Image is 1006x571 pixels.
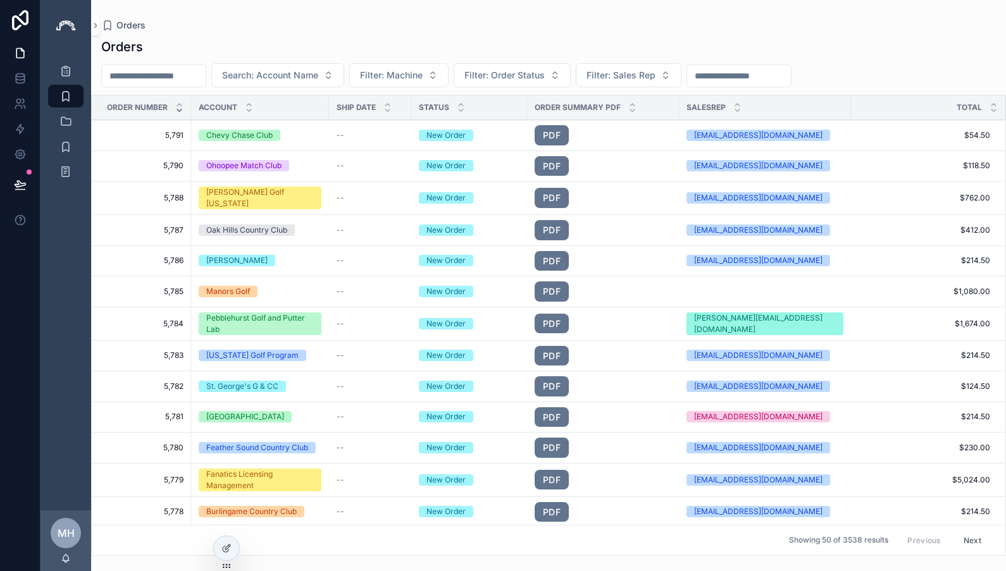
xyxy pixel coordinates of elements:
[535,314,671,334] a: PDF
[851,350,990,360] a: $214.50
[686,411,843,422] a: [EMAIL_ADDRESS][DOMAIN_NAME]
[419,160,519,171] a: New Order
[199,160,321,171] a: Ohoopee Match Club
[206,160,282,171] div: Ohoopee Match Club
[206,350,299,361] div: [US_STATE] Golf Program
[206,130,273,141] div: Chevy Chase Club
[206,411,284,422] div: [GEOGRAPHIC_DATA]
[107,161,183,171] a: 5,790
[535,251,671,271] a: PDF
[116,19,146,32] span: Orders
[694,411,823,422] div: [EMAIL_ADDRESS][DOMAIN_NAME]
[58,525,75,541] span: MH
[360,69,423,82] span: Filter: Machine
[686,350,843,361] a: [EMAIL_ADDRESS][DOMAIN_NAME]
[337,412,344,422] span: --
[419,255,519,266] a: New Order
[535,502,569,522] a: PDF
[851,130,990,140] a: $54.50
[107,475,183,485] a: 5,779
[419,411,519,422] a: New Order
[107,319,183,329] a: 5,784
[851,381,990,391] span: $124.50
[426,130,466,141] div: New Order
[101,19,146,32] a: Orders
[337,319,344,329] span: --
[535,188,671,208] a: PDF
[535,376,569,396] a: PDF
[337,161,344,171] span: --
[426,286,466,297] div: New Order
[206,312,314,335] div: Pebblehurst Golf and Putter Lab
[694,312,836,335] div: [PERSON_NAME][EMAIL_ADDRESS][DOMAIN_NAME]
[107,381,183,391] span: 5,782
[107,507,183,517] a: 5,778
[337,130,404,140] a: --
[535,188,569,208] a: PDF
[535,407,671,427] a: PDF
[851,475,990,485] span: $5,024.00
[419,318,519,329] a: New Order
[206,286,250,297] div: Manors Golf
[419,350,519,361] a: New Order
[694,192,823,204] div: [EMAIL_ADDRESS][DOMAIN_NAME]
[337,193,344,203] span: --
[686,224,843,236] a: [EMAIL_ADDRESS][DOMAIN_NAME]
[222,69,318,82] span: Search: Account Name
[426,350,466,361] div: New Order
[107,225,183,235] a: 5,787
[851,225,990,235] a: $412.00
[686,474,843,486] a: [EMAIL_ADDRESS][DOMAIN_NAME]
[426,442,466,453] div: New Order
[337,381,404,391] a: --
[426,255,466,266] div: New Order
[535,407,569,427] a: PDF
[535,470,569,490] a: PDF
[337,381,344,391] span: --
[686,160,843,171] a: [EMAIL_ADDRESS][DOMAIN_NAME]
[337,507,344,517] span: --
[107,255,183,266] span: 5,786
[535,438,671,458] a: PDF
[851,507,990,517] span: $214.50
[686,312,843,335] a: [PERSON_NAME][EMAIL_ADDRESS][DOMAIN_NAME]
[199,411,321,422] a: [GEOGRAPHIC_DATA]
[686,192,843,204] a: [EMAIL_ADDRESS][DOMAIN_NAME]
[107,286,183,297] a: 5,785
[419,286,519,297] a: New Order
[419,130,519,141] a: New Order
[107,350,183,360] span: 5,783
[694,506,823,517] div: [EMAIL_ADDRESS][DOMAIN_NAME]
[199,312,321,335] a: Pebblehurst Golf and Putter Lab
[206,224,287,236] div: Oak Hills Country Club
[419,224,519,236] a: New Order
[535,102,621,113] span: Order Summary PDF
[107,412,183,422] span: 5,781
[206,506,297,517] div: Burlingame Country Club
[454,63,571,87] button: Select Button
[957,102,982,113] span: Total
[464,69,545,82] span: Filter: Order Status
[337,350,404,360] a: --
[694,224,823,236] div: [EMAIL_ADDRESS][DOMAIN_NAME]
[851,443,990,453] a: $230.00
[426,224,466,236] div: New Order
[107,130,183,140] span: 5,791
[851,255,990,266] a: $214.50
[199,224,321,236] a: Oak Hills Country Club
[337,286,344,297] span: --
[107,102,168,113] span: Order Number
[199,469,321,491] a: Fanatics Licensing Management
[789,536,888,546] span: Showing 50 of 3538 results
[535,220,671,240] a: PDF
[337,475,404,485] a: --
[851,193,990,203] a: $762.00
[419,381,519,392] a: New Order
[199,102,237,113] span: Account
[851,412,990,422] a: $214.50
[686,102,726,113] span: SalesRep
